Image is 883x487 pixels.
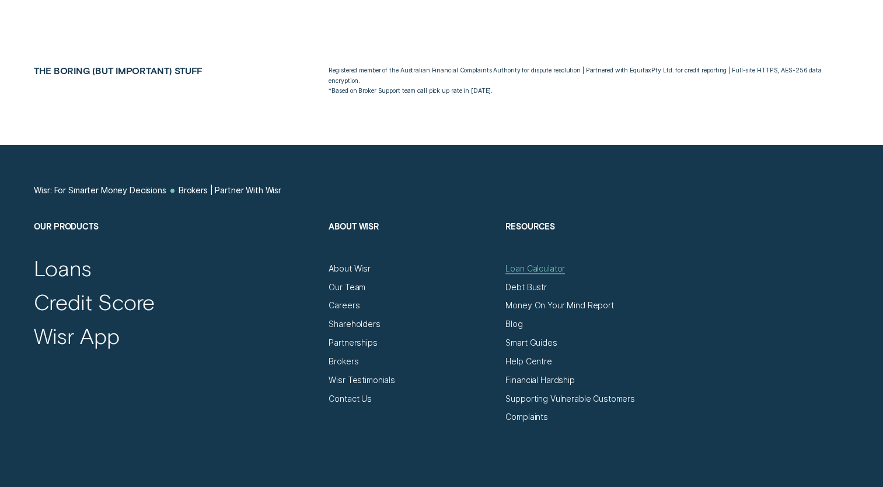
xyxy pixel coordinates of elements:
[505,412,548,422] a: Complaints
[34,185,166,196] a: Wisr: For Smarter Money Decisions
[329,65,849,96] p: Registered member of the Australian Financial Complaints Authority for dispute resolution | Partn...
[329,338,377,348] a: Partnerships
[663,67,672,74] span: Ltd
[329,263,371,274] a: About Wisr
[505,263,565,274] a: Loan Calculator
[505,319,522,329] a: Blog
[329,300,360,311] a: Careers
[329,356,358,367] a: Brokers
[34,221,318,263] h2: Our Products
[29,65,265,76] h2: The boring (but important) stuff
[329,319,380,329] a: Shareholders
[505,394,635,404] a: Supporting Vulnerable Customers
[505,300,613,311] a: Money On Your Mind Report
[663,67,672,74] span: L T D
[34,255,92,281] a: Loans
[651,67,661,74] span: Pty
[505,338,557,348] a: Smart Guides
[505,221,672,263] h2: Resources
[34,322,119,349] a: Wisr App
[505,282,547,293] a: Debt Bustr
[329,221,495,263] h2: About Wisr
[329,394,372,404] a: Contact Us
[505,356,552,367] a: Help Centre
[505,375,574,385] a: Financial Hardship
[329,375,395,385] a: Wisr Testimonials
[651,67,661,74] span: P T Y
[179,185,281,196] a: Brokers | Partner With Wisr
[329,282,365,293] a: Our Team
[34,288,155,315] a: Credit Score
